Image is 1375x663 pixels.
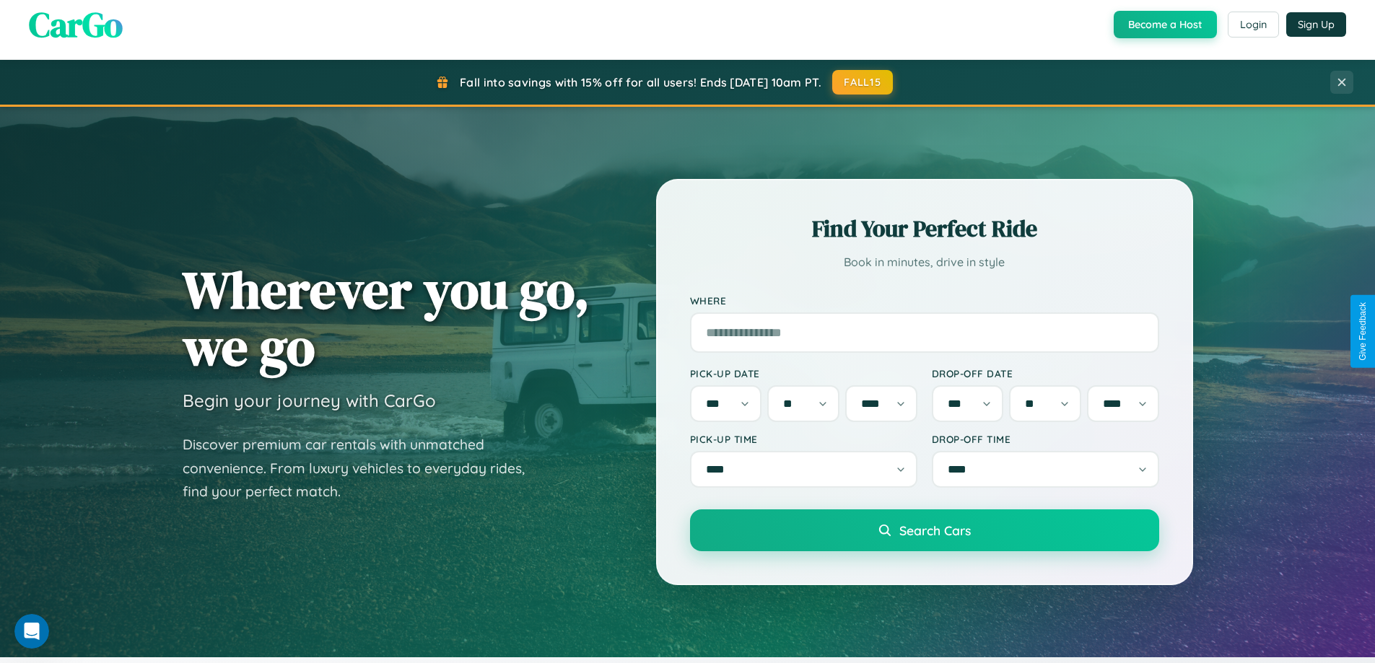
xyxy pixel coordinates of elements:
span: CarGo [29,1,123,48]
label: Pick-up Time [690,433,917,445]
span: Search Cars [899,522,971,538]
h2: Find Your Perfect Ride [690,213,1159,245]
button: Search Cars [690,509,1159,551]
button: Sign Up [1286,12,1346,37]
iframe: Intercom live chat [14,614,49,649]
button: FALL15 [832,70,893,95]
p: Discover premium car rentals with unmatched convenience. From luxury vehicles to everyday rides, ... [183,433,544,504]
p: Book in minutes, drive in style [690,252,1159,273]
label: Pick-up Date [690,367,917,379]
label: Drop-off Time [932,433,1159,445]
label: Where [690,294,1159,307]
label: Drop-off Date [932,367,1159,379]
h3: Begin your journey with CarGo [183,390,436,411]
h1: Wherever you go, we go [183,261,590,375]
button: Login [1228,12,1279,38]
span: Fall into savings with 15% off for all users! Ends [DATE] 10am PT. [460,75,821,89]
button: Become a Host [1114,11,1217,38]
div: Give Feedback [1358,302,1368,361]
